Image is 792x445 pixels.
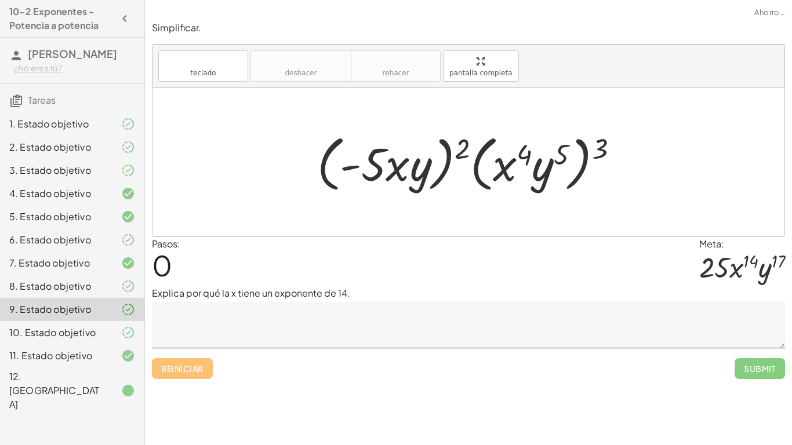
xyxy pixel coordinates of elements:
font: pantalla completa [449,69,513,77]
font: Tareas [28,94,56,106]
i: Task finished and correct. [121,349,135,363]
button: rehacerrehacer [351,50,441,82]
i: Task finished and correct. [121,187,135,200]
i: Task finished and part of it marked as correct. [121,326,135,340]
font: 0 [152,247,172,283]
font: deshacer [257,56,345,67]
button: tecladoteclado [158,50,248,82]
font: teclado [190,69,216,77]
i: Task finished and correct. [121,210,135,224]
i: Task finished and part of it marked as correct. [121,233,135,247]
font: 4. Estado objetivo [9,187,91,199]
font: 2. Estado objetivo [9,141,91,153]
font: 10. Estado objetivo [9,326,96,338]
font: 5. Estado objetivo [9,210,91,222]
i: Task finished and correct. [121,256,135,270]
button: deshacerdeshacer [250,50,351,82]
i: Task finished. [121,384,135,397]
font: 3. Estado objetivo [9,164,91,176]
button: pantalla completa [443,50,519,82]
font: 7. Estado objetivo [9,257,90,269]
font: ¿No eres tú? [14,63,62,73]
font: 12. [GEOGRAPHIC_DATA] [9,370,99,410]
i: Task finished and part of it marked as correct. [121,279,135,293]
font: deshacer [285,69,317,77]
i: Task finished and part of it marked as correct. [121,117,135,131]
font: rehacer [383,69,409,77]
font: 6. Estado objetivo [9,234,91,246]
font: 1. Estado objetivo [9,118,89,130]
i: Task finished and part of it marked as correct. [121,163,135,177]
font: 11. Estado objetivo [9,349,92,362]
font: Ahorro… [754,8,785,17]
font: [PERSON_NAME] [28,47,117,60]
font: 8. Estado objetivo [9,280,91,292]
font: 9. Estado objetivo [9,303,91,315]
font: 10-2 Exponentes - Potencia a potencia [9,5,99,31]
i: Task finished and part of it marked as correct. [121,302,135,316]
font: Explica por qué la x tiene un exponente de 14. [152,287,350,299]
font: Simplificar. [152,21,201,34]
font: teclado [165,56,242,67]
font: Pasos: [152,238,180,250]
i: Task finished and part of it marked as correct. [121,140,135,154]
font: rehacer [357,56,434,67]
font: Meta: [699,238,724,250]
